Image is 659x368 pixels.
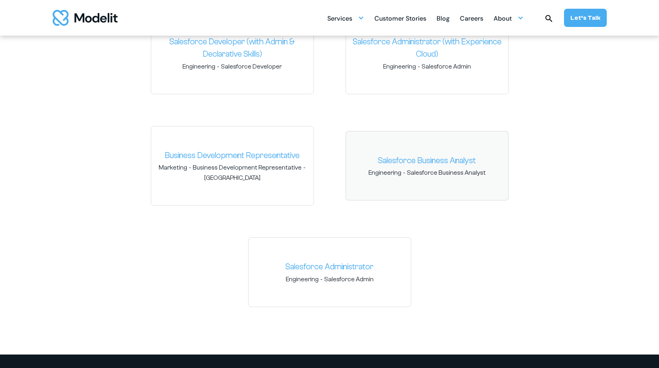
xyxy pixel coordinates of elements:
[352,36,502,61] a: Salesforce Administrator (with Experience Cloud)
[368,168,401,177] span: Engineering
[286,275,319,284] span: Engineering
[159,163,187,172] span: Marketing
[352,168,502,177] span: -
[158,36,307,61] a: Salesforce Developer (with Admin & Declarative Skills)
[437,11,450,27] div: Blog
[460,11,483,27] div: Careers
[374,10,426,26] a: Customer Stories
[327,11,352,27] div: Services
[255,261,405,273] a: Salesforce Administrator
[422,62,471,71] span: Salesforce Admin
[494,10,524,26] div: About
[494,11,512,27] div: About
[437,10,450,26] a: Blog
[158,62,307,71] span: -
[374,11,426,27] div: Customer Stories
[182,62,215,71] span: Engineering
[158,149,307,162] a: Business Development Representative
[221,62,282,71] span: Salesforce Developer
[158,163,307,182] span: - -
[193,163,302,172] span: Business Development Representative
[204,174,260,182] span: [GEOGRAPHIC_DATA]
[327,10,364,26] div: Services
[460,10,483,26] a: Careers
[570,13,600,22] div: Let’s Talk
[407,168,486,177] span: Salesforce Business Analyst
[383,62,416,71] span: Engineering
[324,275,374,284] span: Salesforce Admin
[352,62,502,71] span: -
[53,10,118,26] img: modelit logo
[352,154,502,167] a: Salesforce Business Analyst
[564,9,607,27] a: Let’s Talk
[255,275,405,284] span: -
[53,10,118,26] a: home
